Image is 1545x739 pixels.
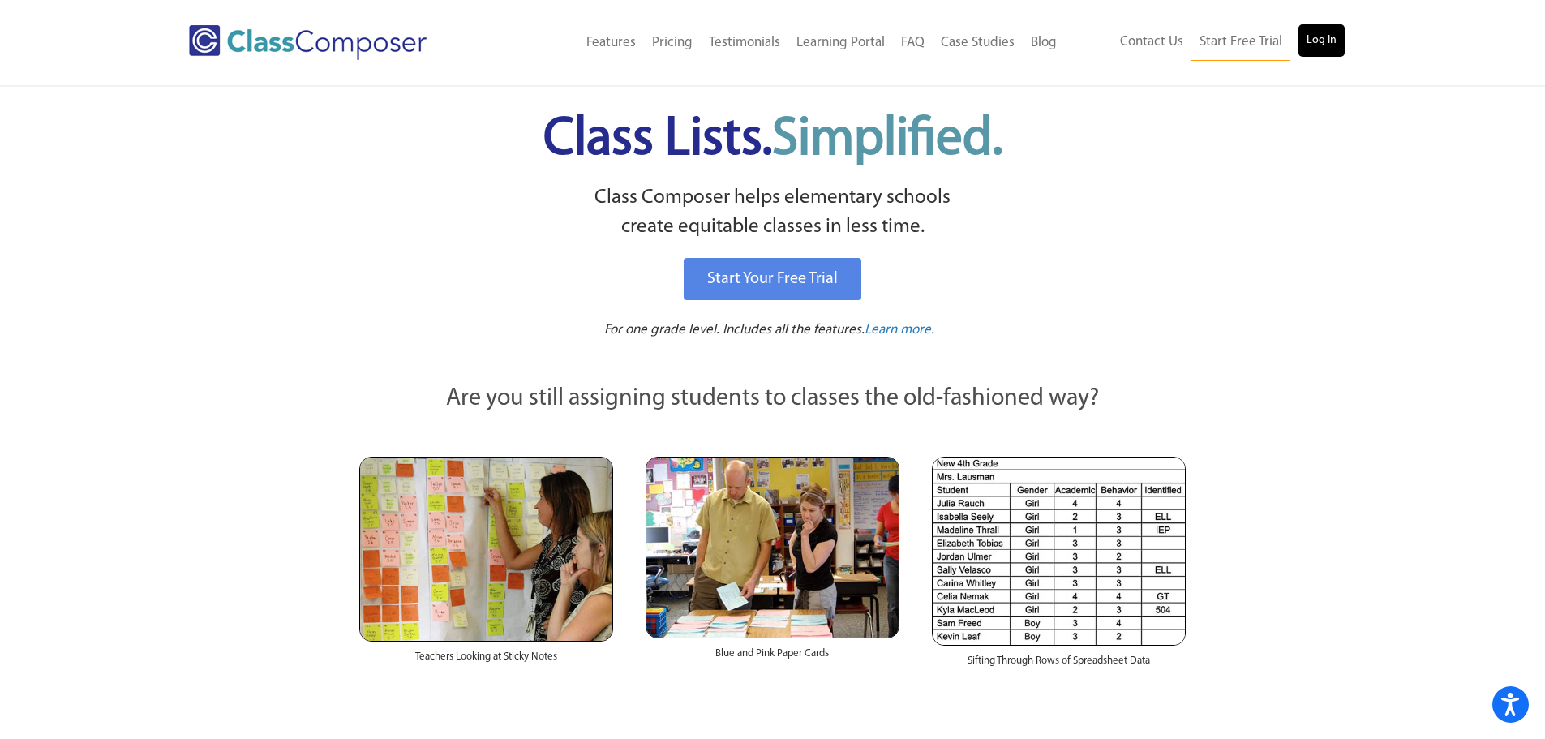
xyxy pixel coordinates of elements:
div: Blue and Pink Paper Cards [646,638,899,677]
a: Start Your Free Trial [684,258,861,300]
span: For one grade level. Includes all the features. [604,323,865,337]
div: Sifting Through Rows of Spreadsheet Data [932,646,1186,685]
nav: Header Menu [1065,24,1345,61]
div: Teachers Looking at Sticky Notes [359,642,613,681]
nav: Header Menu [493,25,1065,61]
span: Class Lists. [543,114,1002,166]
a: Blog [1023,25,1065,61]
a: FAQ [893,25,933,61]
img: Teachers Looking at Sticky Notes [359,457,613,642]
a: Learning Portal [788,25,893,61]
a: Contact Us [1112,24,1191,60]
a: Pricing [644,25,701,61]
p: Are you still assigning students to classes the old-fashioned way? [359,381,1187,417]
a: Testimonials [701,25,788,61]
a: Log In [1298,24,1345,57]
span: Simplified. [772,114,1002,166]
a: Case Studies [933,25,1023,61]
img: Blue and Pink Paper Cards [646,457,899,638]
p: Class Composer helps elementary schools create equitable classes in less time. [357,183,1189,243]
span: Learn more. [865,323,934,337]
img: Class Composer [189,25,427,60]
img: Spreadsheets [932,457,1186,646]
span: Start Your Free Trial [707,271,838,287]
a: Start Free Trial [1191,24,1290,61]
a: Features [578,25,644,61]
a: Learn more. [865,320,934,341]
